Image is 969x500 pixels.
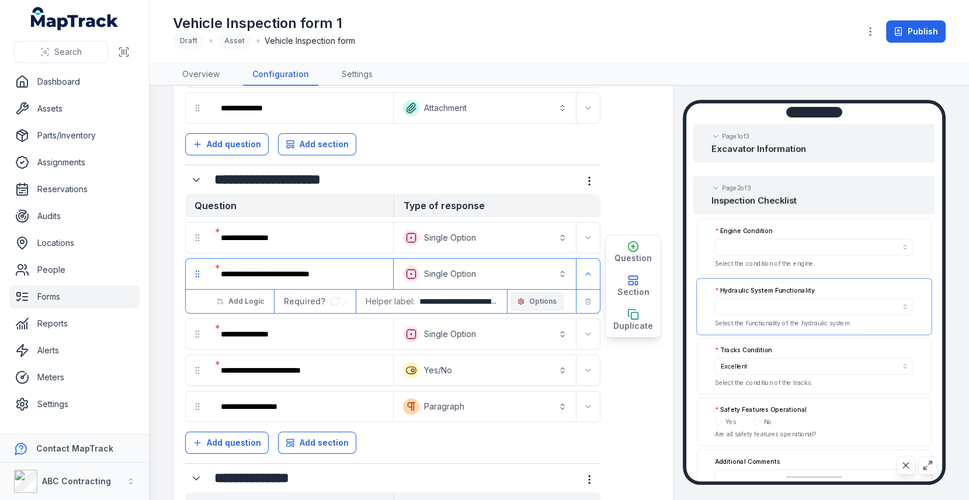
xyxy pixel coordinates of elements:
a: Alerts [9,339,140,362]
p: Are all safety features operational? [715,430,914,439]
a: Locations [9,231,140,255]
span: Add question [207,437,261,449]
button: Attachment [396,95,574,121]
span: Vehicle Inspection form [265,35,355,47]
a: Meters [9,366,140,389]
input: :r2aa:-form-item-label [330,297,346,306]
span: Page 1 of 3 [722,132,749,141]
button: Single Option [396,261,574,287]
button: Single Option [396,321,574,347]
svg: drag [193,402,202,411]
span: Add question [207,138,261,150]
span: Add section [300,138,349,150]
div: Asset [217,33,252,49]
svg: drag [193,103,202,113]
div: :rbb:-form-item-label [211,261,391,287]
button: Section [606,269,661,303]
div: :rbn:-form-item-label [211,357,391,383]
button: Expand [579,99,598,117]
button: Expand [579,397,598,416]
span: Question [614,252,652,264]
div: drag [186,262,209,286]
a: Dashboard [9,70,140,93]
label: Safety Features Operational [715,405,807,414]
a: Reservations [9,178,140,201]
strong: Question [185,194,393,217]
button: Expand [579,325,598,343]
span: Section [617,286,650,298]
button: Expand [185,467,207,489]
span: Page 2 of 3 [722,183,751,192]
button: Search [14,41,108,63]
span: Add section [300,437,349,449]
label: Tracks Condition [715,346,772,355]
strong: Type of response [393,194,601,217]
a: Reports [9,312,140,335]
a: Settings [9,393,140,416]
a: Settings [332,64,382,86]
button: Single Option [396,225,574,251]
h2: Inspection Checklist [711,194,918,206]
svg: drag [193,233,202,242]
strong: Contact MapTrack [36,443,113,453]
button: Question [606,235,661,269]
h2: Excavator Information [711,143,918,155]
button: Paragraph [396,394,574,419]
a: People [9,258,140,282]
svg: drag [193,366,202,375]
strong: ABC Contracting [42,476,111,486]
button: Excellent [715,358,914,375]
button: Add section [278,133,356,155]
p: Select the functionality of the hydraulic system. [715,318,914,327]
button: Options [510,291,564,311]
label: Hydraulic System Functionality [715,286,815,295]
div: :rsd:-form-item-label [211,95,391,121]
button: more-detail [578,170,600,192]
label: Yes [725,418,736,426]
span: Required? [284,296,330,306]
span: Helper label: [366,296,415,307]
div: :rbt:-form-item-label [211,394,391,419]
div: :rat:-form-item-label [185,169,210,191]
label: No [764,418,772,426]
div: :rc3:-form-item-label [185,467,210,489]
a: Assignments [9,151,140,174]
span: Search [54,46,82,58]
h1: Vehicle Inspection form 1 [173,14,355,33]
button: Yes/No [396,357,574,383]
a: Forms [9,285,140,308]
svg: drag [193,329,202,339]
span: Options [529,297,557,306]
label: Additional Comments [715,457,780,466]
button: Expand [579,265,598,283]
button: Add section [278,432,356,454]
div: drag [186,322,209,346]
label: Engine Condition [715,227,773,235]
a: MapTrack [31,7,119,30]
span: Duplicate [613,320,653,332]
a: Configuration [243,64,318,86]
button: Expand [579,361,598,380]
a: Audits [9,204,140,228]
button: more-detail [578,468,600,491]
button: Publish [886,20,946,43]
button: Expand [185,169,207,191]
p: Select the condition of the engine. [715,259,914,268]
button: Duplicate [606,303,661,337]
button: Add question [185,133,269,155]
p: Select the condition of the tracks. [715,378,914,387]
div: drag [186,96,209,120]
div: drag [186,359,209,382]
div: Draft [173,33,204,49]
div: drag [186,395,209,418]
a: Overview [173,64,229,86]
button: Add question [185,432,269,454]
div: drag [186,226,209,249]
button: Expand [579,228,598,247]
a: Parts/Inventory [9,124,140,147]
span: Add Logic [228,297,264,306]
div: :rb5:-form-item-label [211,225,391,251]
a: Assets [9,97,140,120]
svg: drag [193,269,202,279]
div: :rbh:-form-item-label [211,321,391,347]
